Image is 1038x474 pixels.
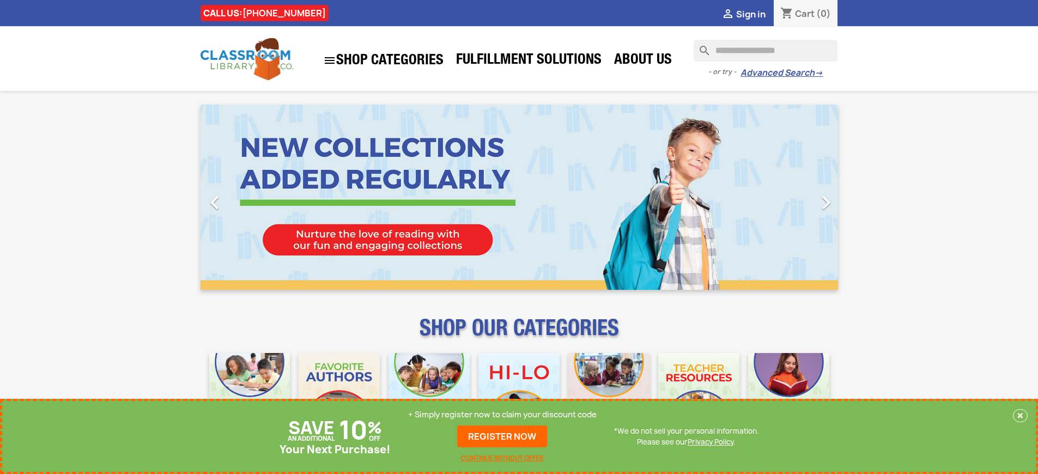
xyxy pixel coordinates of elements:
a: [PHONE_NUMBER] [242,7,326,19]
span: - or try - [708,66,740,77]
a: Next [742,105,838,290]
img: CLC_Phonics_And_Decodables_Mobile.jpg [389,353,470,434]
img: CLC_Dyslexia_Mobile.jpg [748,353,829,434]
span: (0) [816,8,831,20]
input: Search [694,40,837,62]
a: Fulfillment Solutions [451,50,607,72]
i:  [323,54,336,67]
a: Advanced Search→ [740,68,823,78]
img: CLC_HiLo_Mobile.jpg [478,353,560,434]
i: search [694,40,707,53]
img: CLC_Fiction_Nonfiction_Mobile.jpg [568,353,649,434]
div: CALL US: [201,5,329,21]
p: SHOP OUR CATEGORIES [201,325,838,344]
img: CLC_Favorite_Authors_Mobile.jpg [299,353,380,434]
span: Sign in [736,8,766,20]
a: About Us [609,50,677,72]
i: shopping_cart [780,8,793,21]
img: CLC_Teacher_Resources_Mobile.jpg [658,353,739,434]
a: Previous [201,105,296,290]
i:  [201,189,228,216]
img: CLC_Bulk_Mobile.jpg [209,353,290,434]
i:  [812,189,840,216]
span: → [815,68,823,78]
span: Cart [795,8,815,20]
ul: Carousel container [201,105,838,290]
a:  Sign in [721,8,766,20]
a: SHOP CATEGORIES [318,48,449,72]
img: Classroom Library Company [201,38,293,80]
i:  [721,8,735,21]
